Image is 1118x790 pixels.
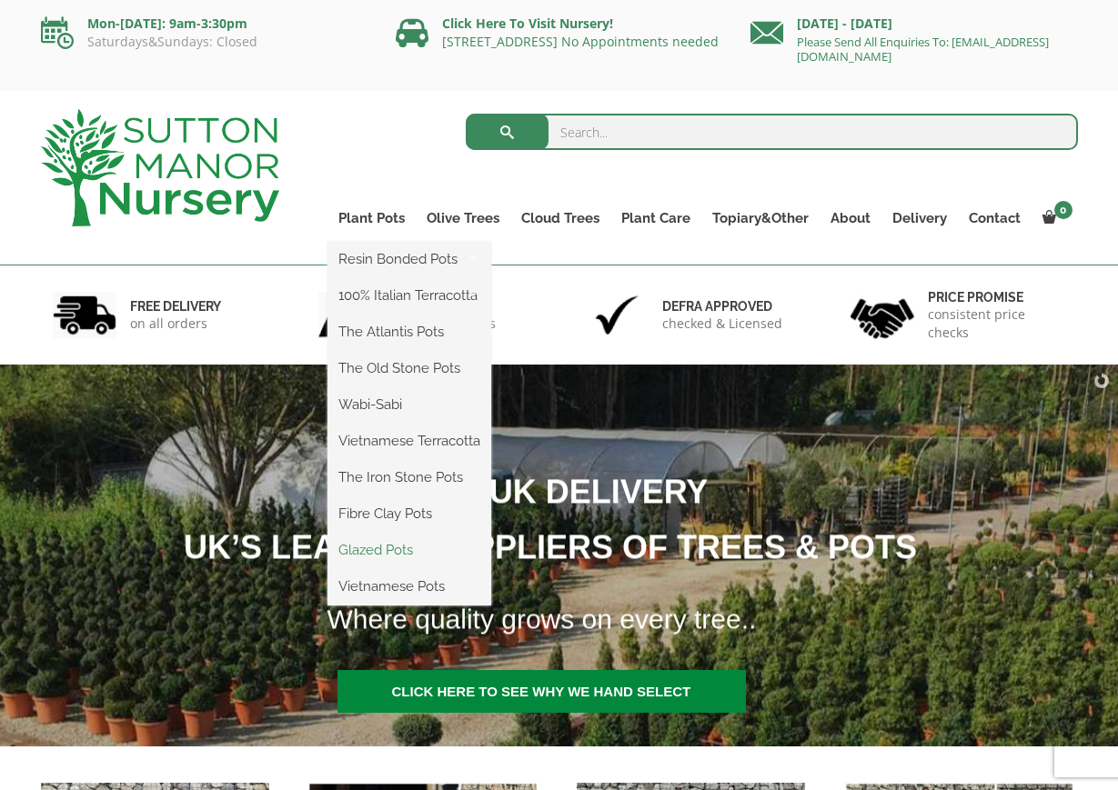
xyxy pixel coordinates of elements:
a: Please Send All Enquiries To: [EMAIL_ADDRESS][DOMAIN_NAME] [797,34,1049,65]
img: 3.jpg [585,292,649,338]
a: Olive Trees [416,205,510,231]
img: 1.jpg [53,292,116,338]
a: [STREET_ADDRESS] No Appointments needed [442,33,719,50]
p: [DATE] - [DATE] [750,13,1078,35]
a: Delivery [881,205,958,231]
a: Click Here To Visit Nursery! [442,15,613,32]
img: logo [41,109,279,226]
span: 0 [1054,201,1073,219]
a: The Iron Stone Pots [327,464,491,491]
img: 2.jpg [318,292,382,338]
a: Resin Bonded Pots [327,245,491,273]
a: Wabi-Sabi [327,391,491,418]
p: consistent price checks [928,305,1066,342]
p: checked & Licensed [662,315,782,333]
a: About [820,205,881,231]
p: on all orders [130,315,221,333]
h6: Defra approved [662,298,782,315]
a: Plant Care [610,205,701,231]
a: Topiary&Other [701,205,820,231]
img: 4.jpg [851,287,914,343]
p: Saturdays&Sundays: Closed [41,35,368,49]
a: 100% Italian Terracotta [327,282,491,309]
a: Vietnamese Pots [327,573,491,600]
a: Vietnamese Terracotta [327,427,491,455]
a: The Atlantis Pots [327,318,491,345]
h6: FREE DELIVERY [130,298,221,315]
a: Glazed Pots [327,536,491,564]
h6: Price promise [928,289,1066,305]
a: Cloud Trees [510,205,610,231]
a: Fibre Clay Pots [327,500,491,527]
a: The Old Stone Pots [327,355,491,382]
a: 0 [1032,205,1078,231]
a: Plant Pots [327,205,416,231]
p: Mon-[DATE]: 9am-3:30pm [41,13,368,35]
input: Search... [466,114,1078,150]
a: Contact [958,205,1032,231]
